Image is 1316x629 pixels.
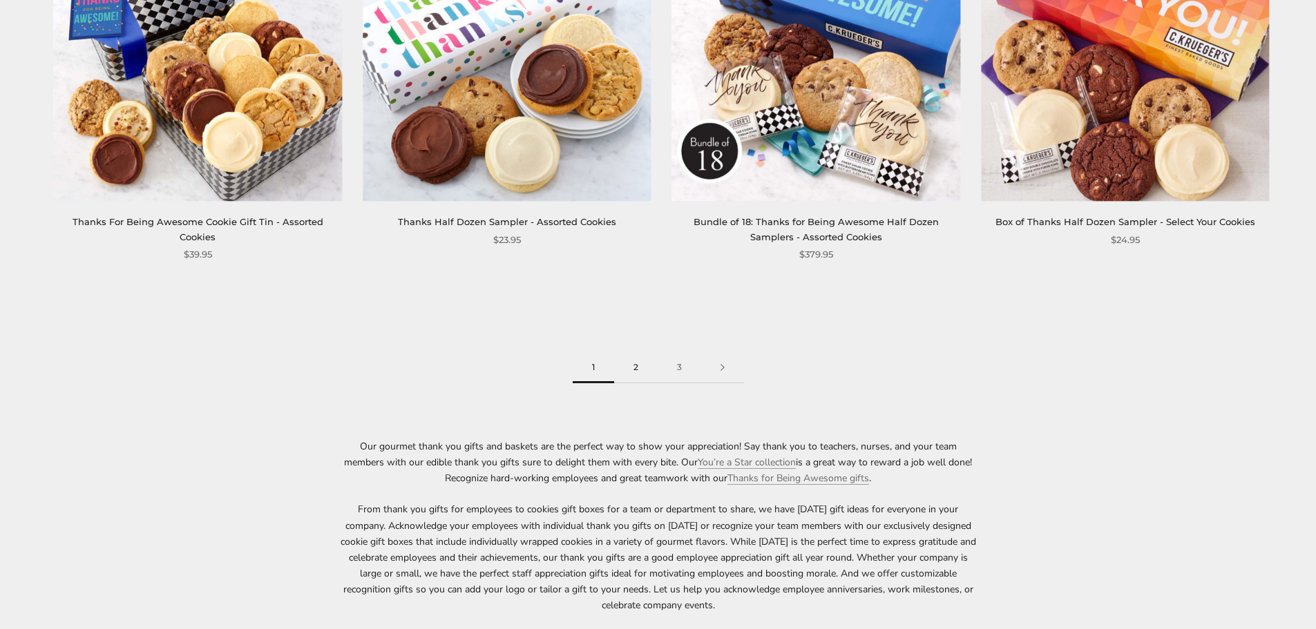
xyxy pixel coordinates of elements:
[493,233,521,247] span: $23.95
[398,216,616,227] a: Thanks Half Dozen Sampler - Assorted Cookies
[184,247,212,262] span: $39.95
[573,352,614,383] span: 1
[341,438,976,486] p: Our gourmet thank you gifts and baskets are the perfect way to show your appreciation! Say thank ...
[698,456,796,469] a: You’re a Star collection
[694,216,939,242] a: Bundle of 18: Thanks for Being Awesome Half Dozen Samplers - Assorted Cookies
[11,577,143,618] iframe: Sign Up via Text for Offers
[614,352,658,383] a: 2
[995,216,1255,227] a: Box of Thanks Half Dozen Sampler - Select Your Cookies
[727,472,869,485] a: Thanks for Being Awesome gifts
[1111,233,1140,247] span: $24.95
[658,352,701,383] a: 3
[73,216,323,242] a: Thanks For Being Awesome Cookie Gift Tin - Assorted Cookies
[341,501,976,613] p: From thank you gifts for employees to cookies gift boxes for a team or department to share, we ha...
[799,247,833,262] span: $379.95
[701,352,744,383] a: Next page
